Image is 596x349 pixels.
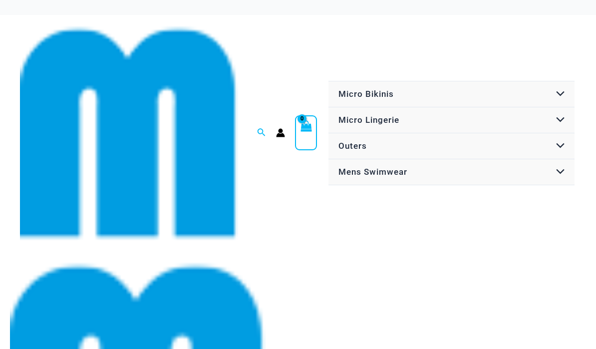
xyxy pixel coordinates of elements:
span: Micro Lingerie [338,115,399,125]
span: Outers [338,141,367,151]
a: Account icon link [276,128,285,137]
a: Search icon link [257,127,266,139]
a: Micro BikinisMenu ToggleMenu Toggle [328,81,575,107]
a: View Shopping Cart, empty [295,115,317,150]
img: cropped mm emblem [20,24,238,242]
a: OutersMenu ToggleMenu Toggle [328,133,575,159]
span: Micro Bikinis [338,89,394,99]
a: Micro LingerieMenu ToggleMenu Toggle [328,107,575,133]
nav: Site Navigation [327,79,576,187]
span: Mens Swimwear [338,167,407,177]
a: Mens SwimwearMenu ToggleMenu Toggle [328,159,575,185]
